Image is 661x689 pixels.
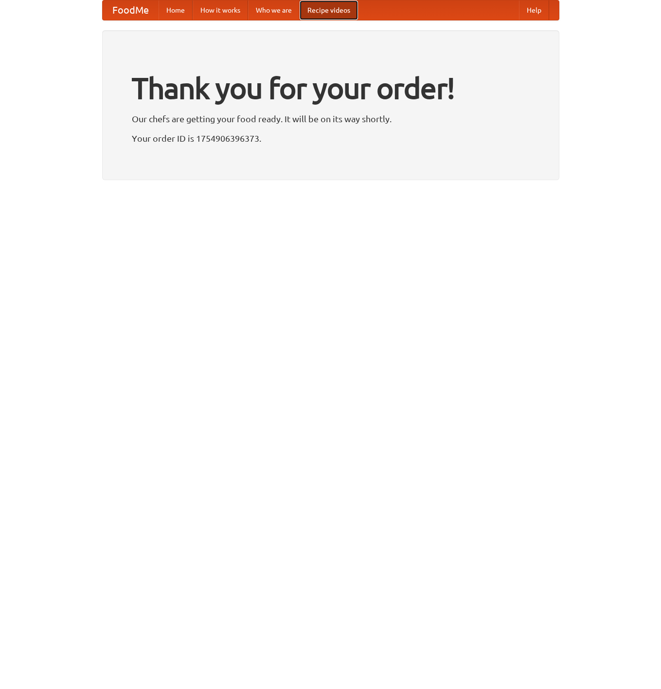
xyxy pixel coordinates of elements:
[300,0,358,20] a: Recipe videos
[248,0,300,20] a: Who we are
[132,65,530,112] h1: Thank you for your order!
[159,0,193,20] a: Home
[132,112,530,126] p: Our chefs are getting your food ready. It will be on its way shortly.
[132,131,530,146] p: Your order ID is 1754906396373.
[193,0,248,20] a: How it works
[519,0,549,20] a: Help
[103,0,159,20] a: FoodMe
